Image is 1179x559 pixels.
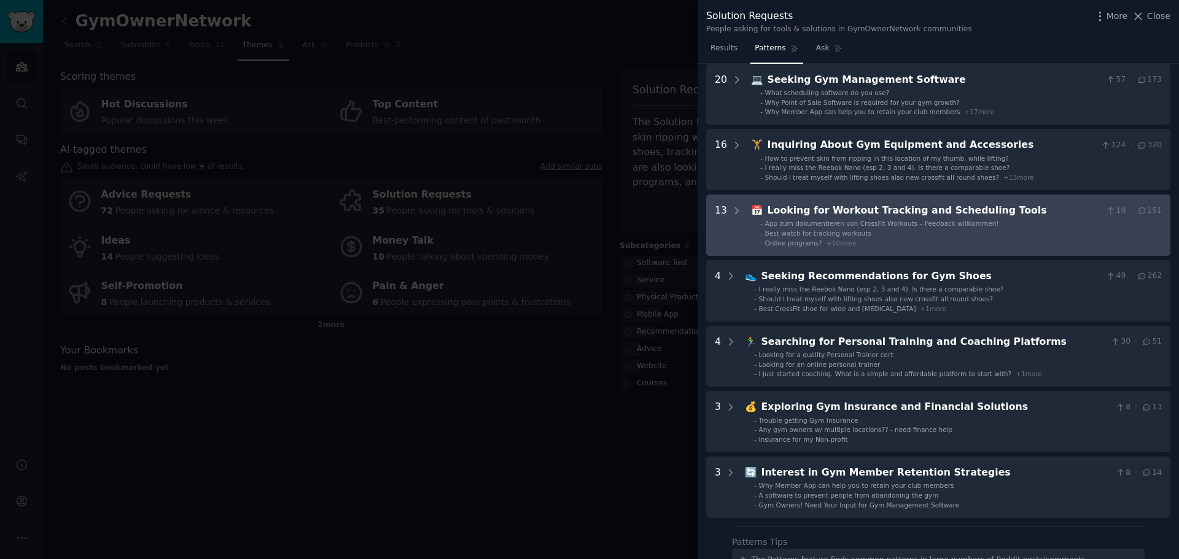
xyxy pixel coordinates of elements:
div: Exploring Gym Insurance and Financial Solutions [761,399,1111,415]
span: Trouble getting Gym Insurance [759,417,858,424]
span: 173 [1137,74,1162,85]
a: Ask [812,39,847,64]
div: - [754,369,757,378]
div: Inquiring About Gym Equipment and Accessories [768,137,1097,153]
div: - [754,350,757,359]
span: Close [1147,10,1170,23]
span: Looking for a quality Personal Trainer cert [759,351,893,358]
span: I really miss the Reebok Nano (esp 2, 3 and 4). Is there a comparable shoe? [759,285,1004,293]
span: How to prevent skin from ripping in this location of my thumb, while lifting? [765,155,1009,162]
span: Insurance for my Non-profit [759,436,848,443]
div: - [754,435,757,444]
span: · [1130,271,1132,282]
div: - [754,360,757,369]
span: What scheduling software do you use? [765,89,890,96]
span: 51 [1142,336,1162,347]
span: Best CrossFit shoe for wide and [MEDICAL_DATA] [759,305,916,312]
span: 14 [1142,468,1162,479]
div: 4 [715,269,721,313]
span: Why Member App can help you to retain your club members [765,108,960,115]
span: Why Point of Sale Software is required for your gym growth? [765,99,960,106]
span: · [1135,402,1137,413]
span: Any gym owners w/ multiple locations?? - need finance help [759,426,953,433]
span: 19 [1105,206,1126,217]
span: · [1135,336,1137,347]
span: Patterns [755,43,785,54]
span: 320 [1137,140,1162,151]
div: People asking for tools & solutions in GymOwnerNetwork communities [706,24,972,35]
span: A software to prevent people from abandoning the gym [759,492,939,499]
span: 8 [1115,468,1130,479]
span: + 17 more [964,108,994,115]
span: Gym Owners! Need Your Input for Gym Management Software [759,501,960,509]
div: - [760,173,763,182]
div: 3 [715,399,721,444]
div: 3 [715,465,721,509]
span: More [1107,10,1128,23]
span: + 10 more [827,239,857,247]
span: 151 [1137,206,1162,217]
span: · [1130,206,1132,217]
div: - [754,416,757,425]
span: 57 [1105,74,1126,85]
div: - [760,154,763,163]
div: Solution Requests [706,9,972,24]
span: Should I treat myself with lifting shoes also new crossfit all round shoes? [759,295,994,303]
span: + 1 more [920,305,947,312]
span: 💰 [745,401,757,412]
div: - [754,481,757,490]
div: - [754,425,757,434]
span: · [1130,140,1132,151]
span: + 1 more [1016,370,1042,377]
div: - [754,295,757,303]
span: Best watch for tracking workouts [765,229,871,237]
span: Results [710,43,737,54]
button: Close [1132,10,1170,23]
span: Should I treat myself with lifting shoes also new crossfit all round shoes? [765,174,1000,181]
div: - [760,239,763,247]
div: - [760,88,763,97]
div: - [760,107,763,116]
a: Patterns [750,39,803,64]
span: 30 [1110,336,1130,347]
span: + 13 more [1003,174,1033,181]
div: Looking for Workout Tracking and Scheduling Tools [768,203,1102,218]
span: 🔄 [745,466,757,478]
span: Online programs? [765,239,822,247]
span: 📅 [751,204,763,216]
span: Looking for an online personal trainer [759,361,881,368]
button: More [1094,10,1128,23]
div: 20 [715,72,727,117]
span: 💻 [751,74,763,85]
div: - [760,229,763,237]
div: - [754,501,757,509]
span: Why Member App can help you to retain your club members [759,482,954,489]
div: - [760,219,763,228]
span: 🏃‍♂️ [745,336,757,347]
div: - [754,491,757,499]
div: 16 [715,137,727,182]
span: · [1130,74,1132,85]
span: 13 [1142,402,1162,413]
div: Seeking Gym Management Software [768,72,1102,88]
div: - [754,285,757,293]
span: I really miss the Reebok Nano (esp 2, 3 and 4). Is there a comparable shoe? [765,164,1010,171]
div: Searching for Personal Training and Coaching Platforms [761,334,1106,350]
div: - [754,304,757,313]
div: 4 [715,334,721,379]
span: 262 [1137,271,1162,282]
span: 124 [1100,140,1126,151]
div: 13 [715,203,727,247]
span: I just started coaching. What is a simple and affordable platform to start with? [759,370,1012,377]
span: 8 [1115,402,1130,413]
div: - [760,163,763,172]
a: Results [706,39,742,64]
div: Interest in Gym Member Retention Strategies [761,465,1111,480]
span: Ask [816,43,830,54]
label: Patterns Tips [732,537,787,547]
span: · [1135,468,1137,479]
div: - [760,98,763,107]
span: 👟 [745,270,757,282]
span: 49 [1105,271,1126,282]
div: Seeking Recommendations for Gym Shoes [761,269,1102,284]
